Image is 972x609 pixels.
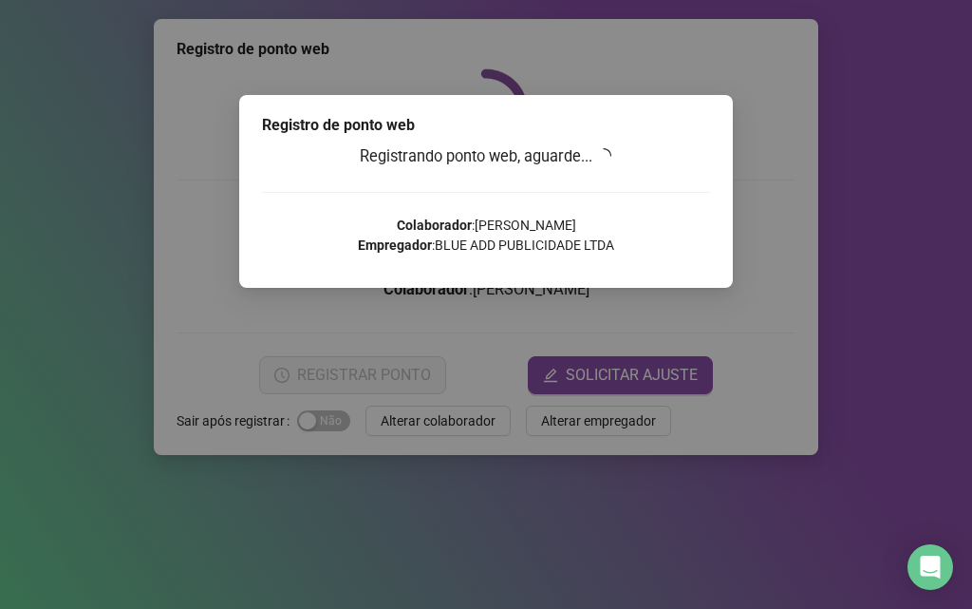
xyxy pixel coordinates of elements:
[262,216,710,256] p: : [PERSON_NAME] : BLUE ADD PUBLICIDADE LTDA
[358,238,432,253] strong: Empregador
[262,114,710,137] div: Registro de ponto web
[907,544,953,590] div: Open Intercom Messenger
[397,218,472,233] strong: Colaborador
[595,147,612,164] span: loading
[262,144,710,169] h3: Registrando ponto web, aguarde...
